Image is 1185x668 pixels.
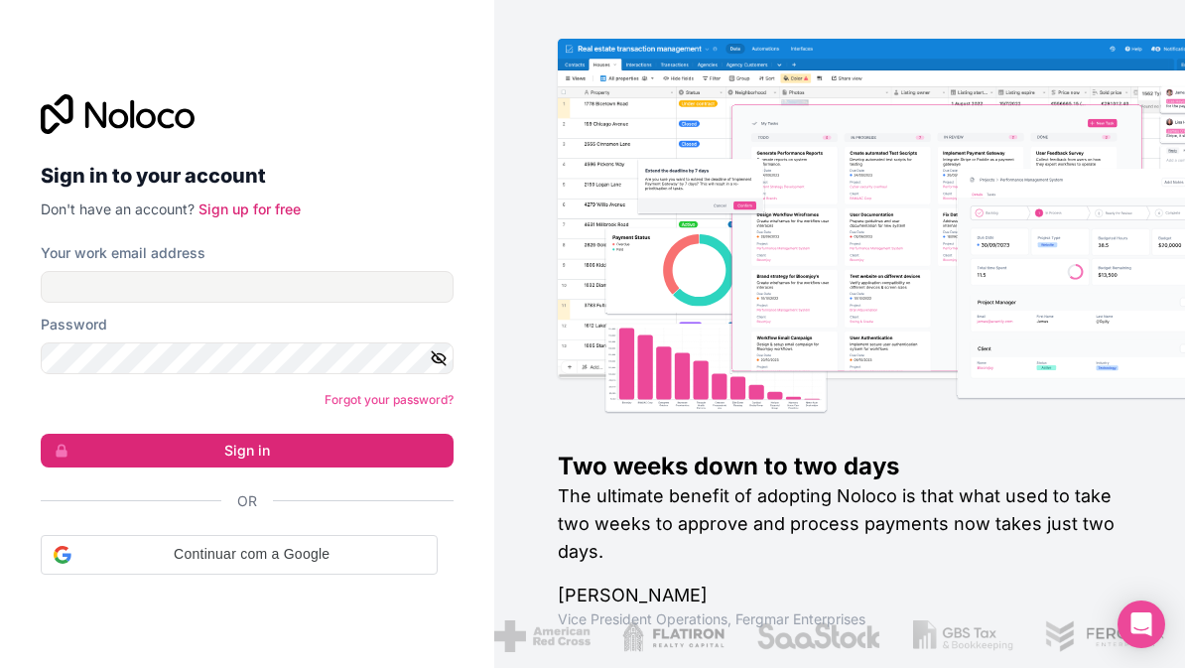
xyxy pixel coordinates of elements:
[41,158,454,194] h2: Sign in to your account
[621,620,724,652] img: /assets/flatiron-C8eUkumj.png
[558,582,1122,609] h1: [PERSON_NAME]
[912,620,1013,652] img: /assets/gbstax-C-GtDUiK.png
[41,243,205,263] label: Your work email address
[558,451,1122,482] h1: Two weeks down to two days
[198,200,301,217] a: Sign up for free
[41,315,107,334] label: Password
[41,271,454,303] input: Email address
[756,620,881,652] img: /assets/saastock-C6Zbiodz.png
[325,392,454,407] a: Forgot your password?
[41,200,195,217] span: Don't have an account?
[493,620,590,652] img: /assets/american-red-cross-BAupjrZR.png
[41,535,438,575] div: Continuar com a Google
[41,434,454,468] button: Sign in
[558,609,1122,629] h1: Vice President Operations , Fergmar Enterprises
[1045,620,1166,652] img: /assets/fergmar-CudnrXN5.png
[237,491,257,511] span: Or
[558,482,1122,566] h2: The ultimate benefit of adopting Noloco is that what used to take two weeks to approve and proces...
[1118,601,1165,648] div: Open Intercom Messenger
[41,342,454,374] input: Password
[79,544,425,565] span: Continuar com a Google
